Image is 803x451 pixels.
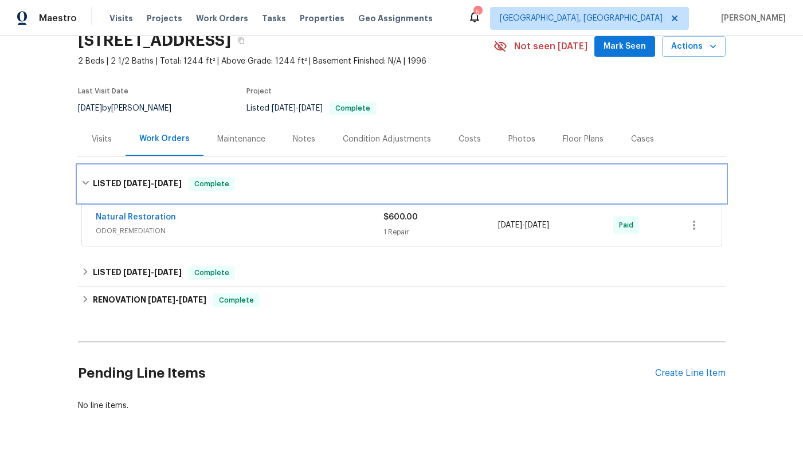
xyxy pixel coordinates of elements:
h6: LISTED [93,266,182,280]
span: [PERSON_NAME] [716,13,786,24]
span: Maestro [39,13,77,24]
span: 2 Beds | 2 1/2 Baths | Total: 1244 ft² | Above Grade: 1244 ft² | Basement Finished: N/A | 1996 [78,56,493,67]
button: Mark Seen [594,36,655,57]
div: Create Line Item [655,368,726,379]
span: Geo Assignments [358,13,433,24]
span: Complete [190,267,234,279]
span: Projects [147,13,182,24]
span: Work Orders [196,13,248,24]
span: [DATE] [154,179,182,187]
span: ODOR_REMEDIATION [96,225,383,237]
span: - [498,219,549,231]
div: Condition Adjustments [343,134,431,145]
span: [DATE] [498,221,522,229]
span: Last Visit Date [78,88,128,95]
span: Properties [300,13,344,24]
a: Natural Restoration [96,213,176,221]
div: 1 Repair [383,226,499,238]
h2: Pending Line Items [78,347,655,400]
div: No line items. [78,400,726,411]
span: [DATE] [123,179,151,187]
h6: LISTED [93,177,182,191]
span: [DATE] [525,221,549,229]
span: Mark Seen [604,40,646,54]
span: [DATE] [299,104,323,112]
div: 5 [473,7,481,18]
span: [DATE] [78,104,102,112]
div: RENOVATION [DATE]-[DATE]Complete [78,287,726,314]
span: [DATE] [154,268,182,276]
span: Complete [190,178,234,190]
span: [GEOGRAPHIC_DATA], [GEOGRAPHIC_DATA] [500,13,663,24]
span: Complete [331,105,375,112]
div: Maintenance [217,134,265,145]
div: Visits [92,134,112,145]
button: Actions [662,36,726,57]
h2: [STREET_ADDRESS] [78,35,231,46]
span: [DATE] [179,296,206,304]
span: Visits [109,13,133,24]
div: Costs [459,134,481,145]
div: LISTED [DATE]-[DATE]Complete [78,259,726,287]
span: Listed [246,104,376,112]
span: [DATE] [272,104,296,112]
span: $600.00 [383,213,418,221]
span: [DATE] [148,296,175,304]
span: - [123,268,182,276]
span: Paid [619,219,638,231]
span: Tasks [262,14,286,22]
div: by [PERSON_NAME] [78,101,185,115]
div: LISTED [DATE]-[DATE]Complete [78,166,726,202]
div: Floor Plans [563,134,604,145]
h6: RENOVATION [93,293,206,307]
span: Complete [214,295,258,306]
span: Project [246,88,272,95]
span: - [148,296,206,304]
span: Not seen [DATE] [514,41,587,52]
span: Actions [671,40,716,54]
span: - [123,179,182,187]
span: - [272,104,323,112]
button: Copy Address [231,30,252,51]
div: Cases [631,134,654,145]
div: Photos [508,134,535,145]
div: Work Orders [139,133,190,144]
span: [DATE] [123,268,151,276]
div: Notes [293,134,315,145]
